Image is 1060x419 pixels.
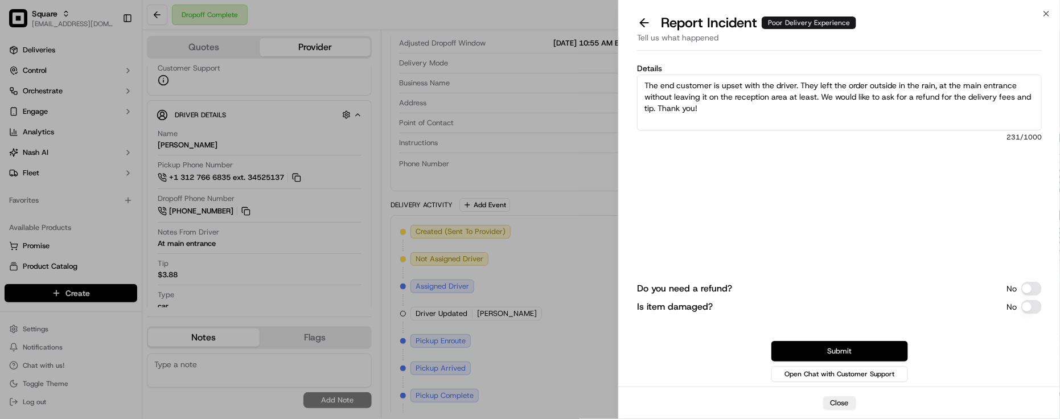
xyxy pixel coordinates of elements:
[771,366,908,382] button: Open Chat with Customer Support
[11,109,32,129] img: 1736555255976-a54dd68f-1ca7-489b-9aae-adbdc363a1c4
[637,64,1042,72] label: Details
[637,282,732,295] label: Do you need a refund?
[11,166,20,175] div: 📗
[823,396,856,410] button: Close
[11,46,207,64] p: Welcome 👋
[80,192,138,202] a: Powered byPylon
[108,165,183,176] span: API Documentation
[637,300,713,314] label: Is item damaged?
[23,165,87,176] span: Knowledge Base
[1006,301,1017,313] p: No
[194,112,207,126] button: Start new chat
[1006,283,1017,294] p: No
[39,109,187,120] div: Start new chat
[96,166,105,175] div: 💻
[30,73,205,85] input: Got a question? Start typing here...
[39,120,144,129] div: We're available if you need us!
[11,11,34,34] img: Nash
[113,193,138,202] span: Pylon
[7,161,92,181] a: 📗Knowledge Base
[762,17,856,29] div: Poor Delivery Experience
[637,75,1042,130] textarea: The end customer is upset with the driver. They left the order outside in the rain, at the main e...
[92,161,187,181] a: 💻API Documentation
[771,341,908,362] button: Submit
[661,14,856,32] p: Report Incident
[637,32,1042,51] div: Tell us what happened
[637,133,1042,142] span: 231 /1000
